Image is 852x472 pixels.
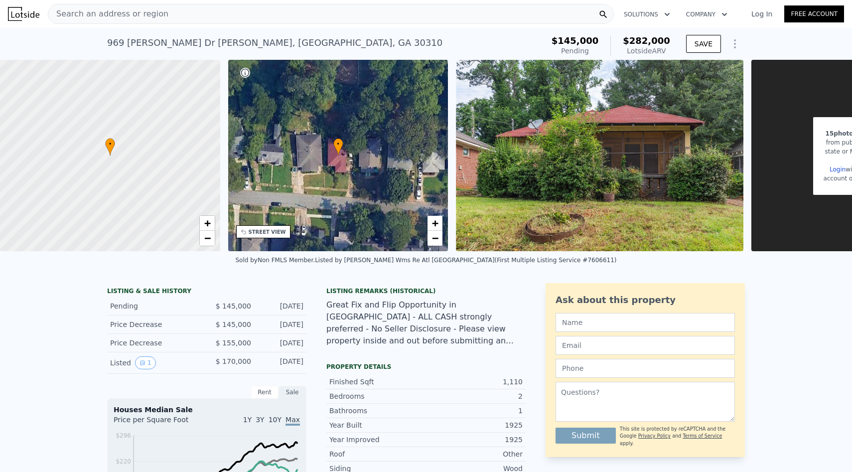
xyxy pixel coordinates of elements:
[110,301,199,311] div: Pending
[432,232,438,244] span: −
[333,140,343,149] span: •
[739,9,784,19] a: Log In
[8,7,39,21] img: Lotside
[623,35,670,46] span: $282,000
[110,356,199,369] div: Listed
[200,216,215,231] a: Zoom in
[426,406,523,416] div: 1
[556,359,735,378] input: Phone
[725,34,745,54] button: Show Options
[200,231,215,246] a: Zoom out
[216,320,251,328] span: $ 145,000
[552,46,599,56] div: Pending
[784,5,844,22] a: Free Account
[216,339,251,347] span: $ 155,000
[259,338,303,348] div: [DATE]
[114,405,300,415] div: Houses Median Sale
[426,420,523,430] div: 1925
[329,391,426,401] div: Bedrooms
[116,432,131,439] tspan: $296
[830,166,846,173] a: Login
[616,5,678,23] button: Solutions
[556,293,735,307] div: Ask about this property
[426,391,523,401] div: 2
[678,5,735,23] button: Company
[235,257,315,264] div: Sold by Non FMLS Member .
[686,35,721,53] button: SAVE
[333,138,343,156] div: •
[204,232,210,244] span: −
[110,338,199,348] div: Price Decrease
[105,140,115,149] span: •
[638,433,671,439] a: Privacy Policy
[326,363,526,371] div: Property details
[556,428,616,444] button: Submit
[620,426,735,447] div: This site is protected by reCAPTCHA and the Google and apply.
[556,313,735,332] input: Name
[315,257,616,264] div: Listed by [PERSON_NAME] Wms Re Atl [GEOGRAPHIC_DATA] (First Multiple Listing Service #7606611)
[432,217,438,229] span: +
[329,406,426,416] div: Bathrooms
[426,377,523,387] div: 1,110
[426,435,523,445] div: 1925
[683,433,722,439] a: Terms of Service
[259,301,303,311] div: [DATE]
[269,416,282,424] span: 10Y
[552,35,599,46] span: $145,000
[456,60,743,251] img: Sale: 166831295 Parcel: 13337372
[427,216,442,231] a: Zoom in
[329,420,426,430] div: Year Built
[251,386,279,399] div: Rent
[329,435,426,445] div: Year Improved
[249,228,286,236] div: STREET VIEW
[279,386,306,399] div: Sale
[427,231,442,246] a: Zoom out
[556,336,735,355] input: Email
[105,138,115,156] div: •
[216,357,251,365] span: $ 170,000
[259,319,303,329] div: [DATE]
[204,217,210,229] span: +
[259,356,303,369] div: [DATE]
[107,287,306,297] div: LISTING & SALE HISTORY
[256,416,264,424] span: 3Y
[116,458,131,465] tspan: $220
[243,416,252,424] span: 1Y
[426,449,523,459] div: Other
[285,416,300,426] span: Max
[107,36,442,50] div: 969 [PERSON_NAME] Dr [PERSON_NAME] , [GEOGRAPHIC_DATA] , GA 30310
[326,287,526,295] div: Listing Remarks (Historical)
[326,299,526,347] div: Great Fix and Flip Opportunity in [GEOGRAPHIC_DATA] - ALL CASH strongly preferred - No Seller Dis...
[623,46,670,56] div: Lotside ARV
[48,8,168,20] span: Search an address or region
[329,449,426,459] div: Roof
[135,356,156,369] button: View historical data
[216,302,251,310] span: $ 145,000
[110,319,199,329] div: Price Decrease
[329,377,426,387] div: Finished Sqft
[114,415,207,431] div: Price per Square Foot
